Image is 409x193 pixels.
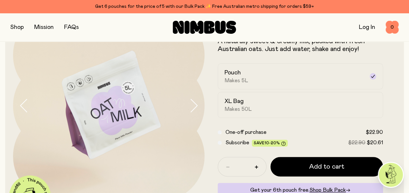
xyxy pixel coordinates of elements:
span: $20.61 [367,140,383,145]
h2: Pouch [225,69,241,77]
h2: XL Bag [225,97,244,105]
span: Save [254,141,286,146]
a: FAQs [64,24,79,30]
span: Subscribe [225,140,249,145]
span: $22.90 [348,140,365,145]
span: Shop Bulk Pack [309,187,346,193]
img: agent [379,163,403,187]
a: Log In [359,24,375,30]
span: $22.90 [366,130,383,135]
span: One-off purchase [225,130,266,135]
a: Shop Bulk Pack→ [309,187,350,193]
span: Add to cart [309,162,344,171]
p: A naturally sweet & creamy mix, packed with fresh Australian oats. Just add water, shake and enjoy! [218,37,383,53]
div: Get 6 pouches for the price of 5 with our Bulk Pack ✨ Free Australian metro shipping for orders $59+ [10,3,399,10]
a: Mission [34,24,54,30]
span: Makes 50L [225,106,252,112]
span: 10-20% [265,141,280,145]
button: 0 [386,21,399,34]
span: Makes 5L [225,77,248,84]
button: Add to cart [270,157,383,176]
